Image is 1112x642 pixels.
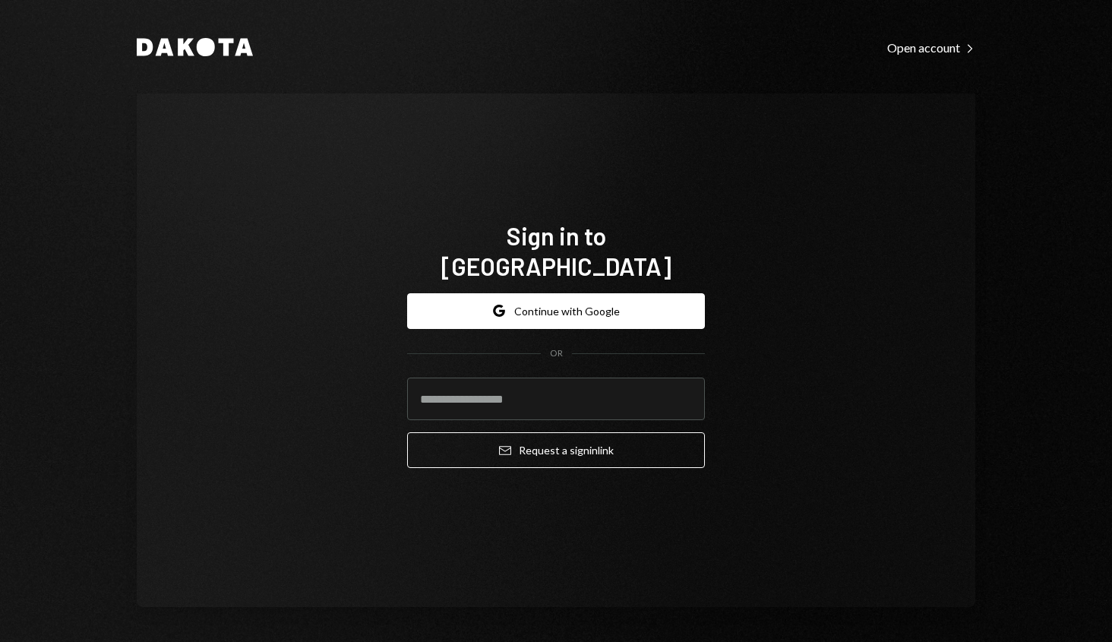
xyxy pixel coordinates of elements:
[407,220,705,281] h1: Sign in to [GEOGRAPHIC_DATA]
[887,40,975,55] div: Open account
[407,293,705,329] button: Continue with Google
[407,432,705,468] button: Request a signinlink
[550,347,563,360] div: OR
[887,39,975,55] a: Open account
